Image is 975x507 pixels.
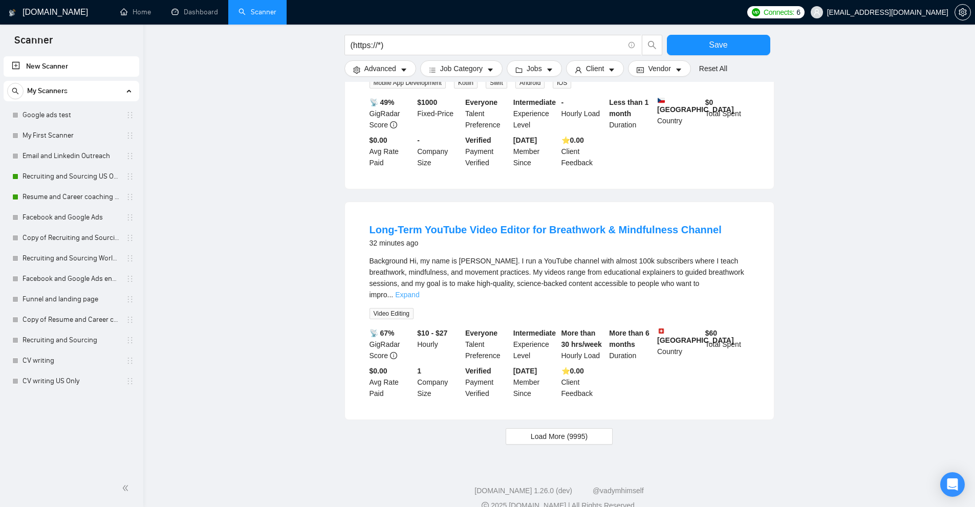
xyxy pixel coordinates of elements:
div: Background Hi, my name is [PERSON_NAME]. I run a YouTube channel with almost 100k subscribers whe... [370,255,749,300]
div: Member Since [511,365,559,399]
span: holder [126,111,134,119]
span: Load More (9995) [531,431,588,442]
span: holder [126,254,134,262]
span: Job Category [440,63,483,74]
span: Vendor [648,63,670,74]
b: Verified [465,136,491,144]
li: New Scanner [4,56,139,77]
img: logo [9,5,16,21]
span: Scanner [6,33,61,54]
span: setting [353,66,360,74]
button: search [642,35,662,55]
span: caret-down [675,66,682,74]
a: Recruiting and Sourcing [23,330,120,350]
div: Experience Level [511,97,559,130]
a: setting [955,8,971,16]
span: holder [126,377,134,385]
b: $ 1000 [417,98,437,106]
span: Android [515,77,545,89]
span: info-circle [390,352,397,359]
b: $10 - $27 [417,329,447,337]
button: idcardVendorcaret-down [628,60,690,77]
button: folderJobscaret-down [507,60,562,77]
a: Funnel and landing page [23,289,120,310]
div: Company Size [415,135,463,168]
span: holder [126,172,134,181]
div: Client Feedback [559,135,608,168]
span: folder [515,66,523,74]
span: caret-down [487,66,494,74]
b: $ 0 [705,98,713,106]
span: Jobs [527,63,542,74]
img: upwork-logo.png [752,8,760,16]
div: Duration [607,97,655,130]
div: Hourly Load [559,327,608,361]
span: holder [126,213,134,222]
a: Expand [395,291,419,299]
span: holder [126,295,134,303]
span: iOS [553,77,571,89]
a: CV writing [23,350,120,371]
a: @vadymhimself [593,487,644,495]
a: [DOMAIN_NAME] 1.26.0 (dev) [474,487,572,495]
span: bars [429,66,436,74]
span: 6 [796,7,800,18]
b: [GEOGRAPHIC_DATA] [657,97,734,114]
b: Intermediate [513,329,556,337]
span: caret-down [608,66,615,74]
button: setting [955,4,971,20]
b: ⭐️ 0.00 [561,367,584,375]
button: barsJob Categorycaret-down [420,60,503,77]
span: search [642,40,662,50]
a: Resume and Career coaching US Only [23,187,120,207]
div: Payment Verified [463,365,511,399]
div: Client Feedback [559,365,608,399]
button: search [7,83,24,99]
div: Member Since [511,135,559,168]
b: 1 [417,367,421,375]
a: homeHome [120,8,151,16]
button: settingAdvancedcaret-down [344,60,416,77]
a: searchScanner [239,8,276,16]
b: More than 30 hrs/week [561,329,602,348]
a: Facebook and Google Ads enhanced [23,269,120,289]
span: caret-down [400,66,407,74]
div: GigRadar Score [367,327,416,361]
span: search [8,87,23,95]
b: 📡 49% [370,98,395,106]
span: Mobile App Development [370,77,446,89]
b: [DATE] [513,367,537,375]
a: CV writing US Only [23,371,120,391]
div: Avg Rate Paid [367,135,416,168]
div: Hourly [415,327,463,361]
a: Copy of Recruiting and Sourcing [23,228,120,248]
b: [DATE] [513,136,537,144]
a: Recruiting and Sourcing Worldwide [23,248,120,269]
span: holder [126,234,134,242]
a: Recruiting and Sourcing US Only [23,166,120,187]
a: Reset All [699,63,727,74]
button: Save [667,35,770,55]
span: caret-down [546,66,553,74]
span: Client [586,63,604,74]
a: New Scanner [12,56,131,77]
b: [GEOGRAPHIC_DATA] [657,327,734,344]
span: info-circle [390,121,397,128]
b: $0.00 [370,367,387,375]
span: user [813,9,820,16]
span: info-circle [629,42,635,49]
a: dashboardDashboard [171,8,218,16]
b: - [561,98,564,106]
a: My First Scanner [23,125,120,146]
b: 📡 67% [370,329,395,337]
a: Copy of Resume and Career coaching [23,310,120,330]
b: Less than 1 month [609,98,648,118]
a: Facebook and Google Ads [23,207,120,228]
div: GigRadar Score [367,97,416,130]
span: holder [126,193,134,201]
span: idcard [637,66,644,74]
a: Long-Term YouTube Video Editor for Breathwork & Mindfulness Channel [370,224,722,235]
span: Video Editing [370,308,414,319]
div: Duration [607,327,655,361]
span: Swift [486,77,507,89]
